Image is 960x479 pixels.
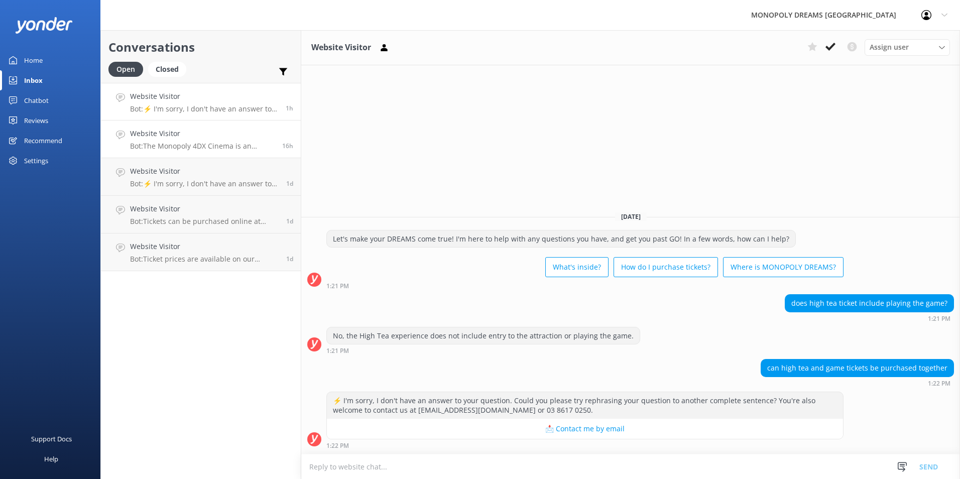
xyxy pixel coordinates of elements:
[865,39,950,55] div: Assign User
[101,83,301,121] a: Website VisitorBot:⚡ I'm sorry, I don't have an answer to your question. Could you please try rep...
[130,166,279,177] h4: Website Visitor
[326,282,844,289] div: Sep 19 2025 01:21pm (UTC +10:00) Australia/Sydney
[31,429,72,449] div: Support Docs
[148,62,186,77] div: Closed
[24,151,48,171] div: Settings
[327,230,795,248] div: Let's make your DREAMS come true! I'm here to help with any questions you have, and get you past ...
[545,257,609,277] button: What's inside?
[108,63,148,74] a: Open
[44,449,58,469] div: Help
[108,62,143,77] div: Open
[761,360,953,377] div: can high tea and game tickets be purchased together
[615,212,647,221] span: [DATE]
[101,233,301,271] a: Website VisitorBot:Ticket prices are available on our bookings webpage at [URL][DOMAIN_NAME].1d
[928,381,950,387] strong: 1:22 PM
[24,131,62,151] div: Recommend
[148,63,191,74] a: Closed
[761,380,954,387] div: Sep 19 2025 01:22pm (UTC +10:00) Australia/Sydney
[326,442,844,449] div: Sep 19 2025 01:22pm (UTC +10:00) Australia/Sydney
[24,110,48,131] div: Reviews
[130,203,279,214] h4: Website Visitor
[24,70,43,90] div: Inbox
[101,121,301,158] a: Website VisitorBot:The Monopoly 4DX Cinema is an immersive 3D adventure through [GEOGRAPHIC_DATA]...
[130,255,279,264] p: Bot: Ticket prices are available on our bookings webpage at [URL][DOMAIN_NAME].
[130,142,275,151] p: Bot: The Monopoly 4DX Cinema is an immersive 3D adventure through [GEOGRAPHIC_DATA] with Mr. Mono...
[870,42,909,53] span: Assign user
[24,90,49,110] div: Chatbot
[130,128,275,139] h4: Website Visitor
[24,50,43,70] div: Home
[286,104,293,112] span: Sep 19 2025 01:22pm (UTC +10:00) Australia/Sydney
[785,295,953,312] div: does high tea ticket include playing the game?
[327,419,843,439] button: 📩 Contact me by email
[311,41,371,54] h3: Website Visitor
[130,91,278,102] h4: Website Visitor
[928,316,950,322] strong: 1:21 PM
[108,38,293,57] h2: Conversations
[723,257,844,277] button: Where is MONOPOLY DREAMS?
[326,347,640,354] div: Sep 19 2025 01:21pm (UTC +10:00) Australia/Sydney
[286,217,293,225] span: Sep 17 2025 05:53pm (UTC +10:00) Australia/Sydney
[326,443,349,449] strong: 1:22 PM
[326,283,349,289] strong: 1:21 PM
[130,217,279,226] p: Bot: Tickets can be purchased online at [URL][DOMAIN_NAME] or at our Admissions Desk inside MONOP...
[130,179,279,188] p: Bot: ⚡ I'm sorry, I don't have an answer to your question. Could you please try rephrasing your q...
[785,315,954,322] div: Sep 19 2025 01:21pm (UTC +10:00) Australia/Sydney
[327,327,640,344] div: No, the High Tea experience does not include entry to the attraction or playing the game.
[614,257,718,277] button: How do I purchase tickets?
[286,255,293,263] span: Sep 17 2025 05:02pm (UTC +10:00) Australia/Sydney
[326,348,349,354] strong: 1:21 PM
[15,17,73,34] img: yonder-white-logo.png
[286,179,293,188] span: Sep 18 2025 10:22am (UTC +10:00) Australia/Sydney
[130,104,278,113] p: Bot: ⚡ I'm sorry, I don't have an answer to your question. Could you please try rephrasing your q...
[101,196,301,233] a: Website VisitorBot:Tickets can be purchased online at [URL][DOMAIN_NAME] or at our Admissions Des...
[130,241,279,252] h4: Website Visitor
[101,158,301,196] a: Website VisitorBot:⚡ I'm sorry, I don't have an answer to your question. Could you please try rep...
[327,392,843,419] div: ⚡ I'm sorry, I don't have an answer to your question. Could you please try rephrasing your questi...
[282,142,293,150] span: Sep 18 2025 10:16pm (UTC +10:00) Australia/Sydney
